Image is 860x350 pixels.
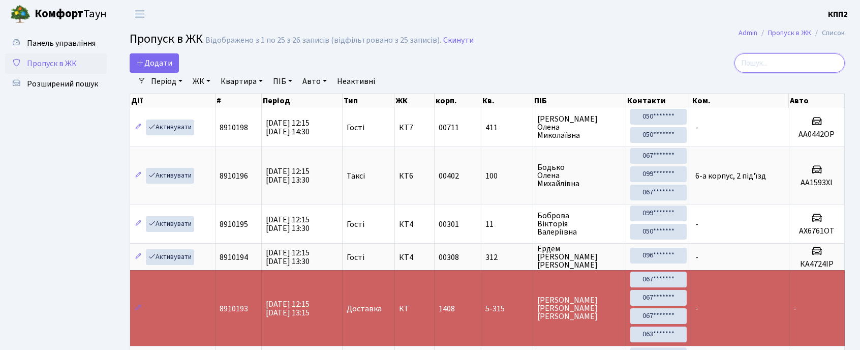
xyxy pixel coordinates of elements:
span: КТ7 [399,124,430,132]
span: Таун [35,6,107,23]
b: Комфорт [35,6,83,22]
span: КТ [399,305,430,313]
h5: АХ6761ОТ [793,226,840,236]
span: - [695,303,698,314]
span: Розширений пошук [27,78,98,90]
a: Неактивні [333,73,379,90]
th: Дії [130,94,216,108]
a: Активувати [146,168,194,184]
span: Ердем [PERSON_NAME] [PERSON_NAME] [537,245,622,269]
b: КПП2 [828,9,848,20]
span: [DATE] 12:15 [DATE] 13:15 [266,299,310,318]
li: Список [811,27,845,39]
a: КПП2 [828,8,848,20]
span: 8910196 [220,170,248,182]
span: КТ4 [399,253,430,261]
span: 411 [485,124,529,132]
img: logo.png [10,4,30,24]
th: Авто [789,94,845,108]
span: Доставка [347,305,382,313]
span: - [695,219,698,230]
a: Пропуск в ЖК [5,53,107,74]
span: 8910193 [220,303,248,314]
a: Квартира [217,73,267,90]
span: - [793,303,796,314]
span: [PERSON_NAME] [PERSON_NAME] [PERSON_NAME] [537,296,622,320]
span: [DATE] 12:15 [DATE] 13:30 [266,214,310,234]
span: 100 [485,172,529,180]
span: Додати [136,57,172,69]
th: Ком. [691,94,789,108]
th: Тип [343,94,395,108]
span: Гості [347,124,364,132]
span: 8910198 [220,122,248,133]
input: Пошук... [734,53,845,73]
a: Додати [130,53,179,73]
a: ПІБ [269,73,296,90]
span: КТ4 [399,220,430,228]
th: Період [262,94,343,108]
a: Активувати [146,249,194,265]
h5: АА0442ОР [793,130,840,139]
th: # [216,94,262,108]
nav: breadcrumb [723,22,860,44]
span: Пропуск в ЖК [130,30,203,48]
span: [DATE] 12:15 [DATE] 13:30 [266,166,310,186]
a: Період [147,73,187,90]
span: 11 [485,220,529,228]
a: Активувати [146,216,194,232]
span: 1408 [439,303,455,314]
span: Таксі [347,172,365,180]
a: ЖК [189,73,214,90]
span: Панель управління [27,38,96,49]
span: [DATE] 12:15 [DATE] 14:30 [266,118,310,137]
a: Пропуск в ЖК [768,27,811,38]
span: Гості [347,253,364,261]
span: - [695,122,698,133]
h5: КА4724ІР [793,259,840,269]
th: корп. [435,94,481,108]
span: 8910195 [220,219,248,230]
span: [DATE] 12:15 [DATE] 13:30 [266,247,310,267]
a: Admin [739,27,757,38]
span: Бодько Олена Михайлівна [537,163,622,188]
span: [PERSON_NAME] Олена Миколаївна [537,115,622,139]
th: Контакти [626,94,691,108]
th: Кв. [481,94,533,108]
span: 5-315 [485,305,529,313]
span: - [695,252,698,263]
a: Розширений пошук [5,74,107,94]
button: Переключити навігацію [127,6,152,22]
a: Активувати [146,120,194,135]
span: 00402 [439,170,459,182]
span: Боброва Вікторія Валеріївна [537,212,622,236]
span: КТ6 [399,172,430,180]
h5: AA1593XI [793,178,840,188]
span: 00711 [439,122,459,133]
span: 6-а корпус, 2 під'їзд [695,170,766,182]
a: Панель управління [5,33,107,53]
span: Гості [347,220,364,228]
th: ЖК [394,94,434,108]
span: 312 [485,253,529,261]
div: Відображено з 1 по 25 з 26 записів (відфільтровано з 25 записів). [205,36,441,45]
span: Пропуск в ЖК [27,58,77,69]
span: 8910194 [220,252,248,263]
span: 00308 [439,252,459,263]
a: Скинути [443,36,474,45]
th: ПІБ [533,94,627,108]
span: 00301 [439,219,459,230]
a: Авто [298,73,331,90]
